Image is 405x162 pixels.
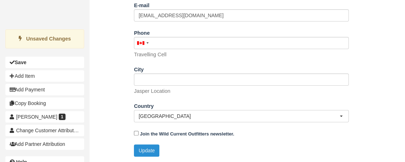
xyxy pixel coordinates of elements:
input: Join the Wild Current Outfitters newsletter. [134,131,139,135]
p: Travelling Cell [134,51,167,58]
button: Update [134,144,159,157]
button: [GEOGRAPHIC_DATA] [134,110,349,122]
p: Jasper Location [134,87,170,95]
label: Country [134,100,154,110]
button: Add Item [5,70,84,82]
label: Phone [134,27,150,37]
b: Save [15,59,26,65]
button: Add Partner Attribution [5,138,84,150]
button: Add Payment [5,84,84,95]
button: Copy Booking [5,97,84,109]
div: Canada: +1 [134,37,151,49]
a: [PERSON_NAME] 1 [5,111,84,123]
strong: Unsaved Changes [26,36,71,42]
span: 1 [59,114,66,120]
button: Change Customer Attribution [5,125,84,136]
span: Change Customer Attribution [16,128,81,133]
strong: Join the Wild Current Outfitters newsletter. [140,131,234,137]
span: [PERSON_NAME] [16,114,57,120]
label: City [134,63,144,73]
span: [GEOGRAPHIC_DATA] [139,113,339,120]
button: Save [5,57,84,68]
